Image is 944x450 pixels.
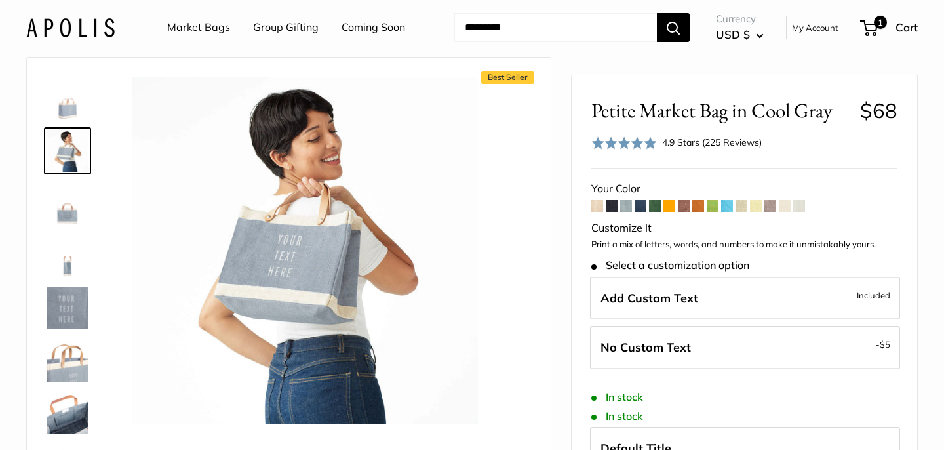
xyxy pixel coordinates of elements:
[47,235,88,277] img: Petite Market Bag in Cool Gray
[591,179,897,199] div: Your Color
[44,180,91,227] a: Petite Market Bag in Cool Gray
[857,287,890,302] span: Included
[342,18,405,37] a: Coming Soon
[44,75,91,122] a: Petite Market Bag in Cool Gray
[861,17,918,38] a: 1 Cart
[47,130,88,172] img: Petite Market Bag in Cool Gray
[591,410,643,422] span: In stock
[47,392,88,434] img: Petite Market Bag in Cool Gray
[132,77,478,424] img: Petite Market Bag in Cool Gray
[895,20,918,34] span: Cart
[876,337,890,352] span: -
[874,16,887,29] span: 1
[44,285,91,332] a: Petite Market Bag in Cool Gray
[657,13,690,42] button: Search
[591,391,643,403] span: In stock
[590,326,900,369] label: Leave Blank
[167,18,230,37] a: Market Bags
[44,232,91,279] a: Petite Market Bag in Cool Gray
[792,20,838,35] a: My Account
[481,71,534,84] span: Best Seller
[591,133,762,152] div: 4.9 Stars (225 Reviews)
[716,24,764,45] button: USD $
[47,340,88,382] img: Petite Market Bag in Cool Gray
[716,10,764,28] span: Currency
[44,127,91,174] a: Petite Market Bag in Cool Gray
[600,340,691,355] span: No Custom Text
[860,98,897,123] span: $68
[454,13,657,42] input: Search...
[47,182,88,224] img: Petite Market Bag in Cool Gray
[591,98,850,123] span: Petite Market Bag in Cool Gray
[44,390,91,437] a: Petite Market Bag in Cool Gray
[591,259,749,272] span: Select a customization option
[662,135,762,150] div: 4.9 Stars (225 Reviews)
[47,287,88,329] img: Petite Market Bag in Cool Gray
[47,77,88,119] img: Petite Market Bag in Cool Gray
[591,218,897,238] div: Customize It
[716,28,750,41] span: USD $
[26,18,115,37] img: Apolis
[253,18,319,37] a: Group Gifting
[600,290,698,305] span: Add Custom Text
[591,238,897,251] p: Print a mix of letters, words, and numbers to make it unmistakably yours.
[590,276,900,319] label: Add Custom Text
[880,339,890,350] span: $5
[44,337,91,384] a: Petite Market Bag in Cool Gray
